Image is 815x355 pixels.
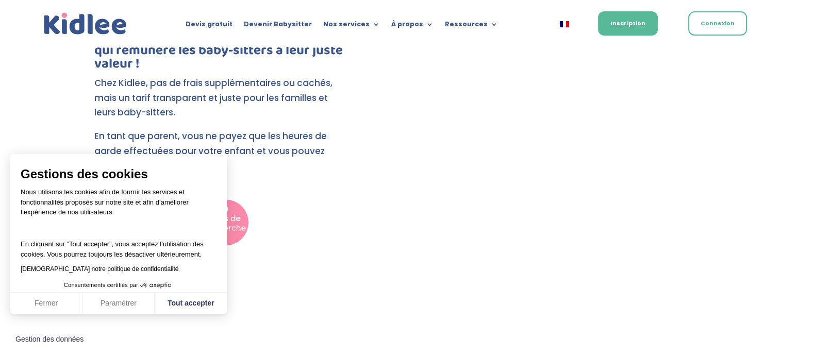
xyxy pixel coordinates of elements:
[94,129,348,174] p: En tant que parent, vous ne payez que les heures de garde effectuées pour votre enfant et vous po...
[82,293,155,314] button: Paramétrer
[94,76,348,129] p: Chez Kidlee, pas de frais supplémentaires ou cachés, mais un tarif transparent et juste pour les ...
[560,21,569,27] img: Français
[391,21,434,32] a: À propos
[41,10,129,38] a: Kidlee Logo
[15,335,84,344] span: Gestion des données
[425,11,689,313] iframe: Simulation
[445,21,498,32] a: Ressources
[10,293,82,314] button: Fermer
[244,21,312,32] a: Devenir Babysitter
[688,11,747,36] a: Connexion
[323,21,380,32] a: Nos services
[41,10,129,38] img: logo_kidlee_bleu
[94,30,348,76] h3: Passez à un mode de , qui rémunère les baby-sitters à leur juste valeur !
[155,293,227,314] button: Tout accepter
[598,11,658,36] a: Inscription
[186,21,232,32] a: Devis gratuit
[9,329,90,350] button: Fermer le widget sans consentement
